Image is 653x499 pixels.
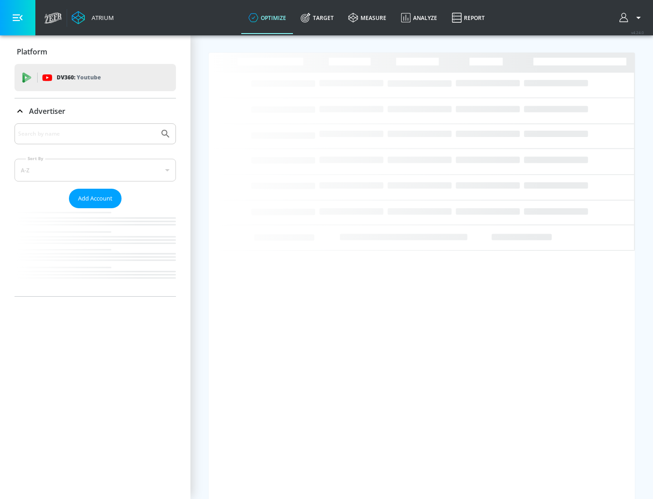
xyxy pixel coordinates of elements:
[26,156,45,161] label: Sort By
[15,123,176,296] div: Advertiser
[631,30,644,35] span: v 4.24.0
[57,73,101,83] p: DV360:
[293,1,341,34] a: Target
[394,1,444,34] a: Analyze
[241,1,293,34] a: optimize
[15,98,176,124] div: Advertiser
[444,1,492,34] a: Report
[15,159,176,181] div: A-Z
[17,47,47,57] p: Platform
[341,1,394,34] a: measure
[29,106,65,116] p: Advertiser
[72,11,114,24] a: Atrium
[18,128,156,140] input: Search by name
[77,73,101,82] p: Youtube
[69,189,122,208] button: Add Account
[88,14,114,22] div: Atrium
[15,39,176,64] div: Platform
[15,64,176,91] div: DV360: Youtube
[15,208,176,296] nav: list of Advertiser
[78,193,112,204] span: Add Account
